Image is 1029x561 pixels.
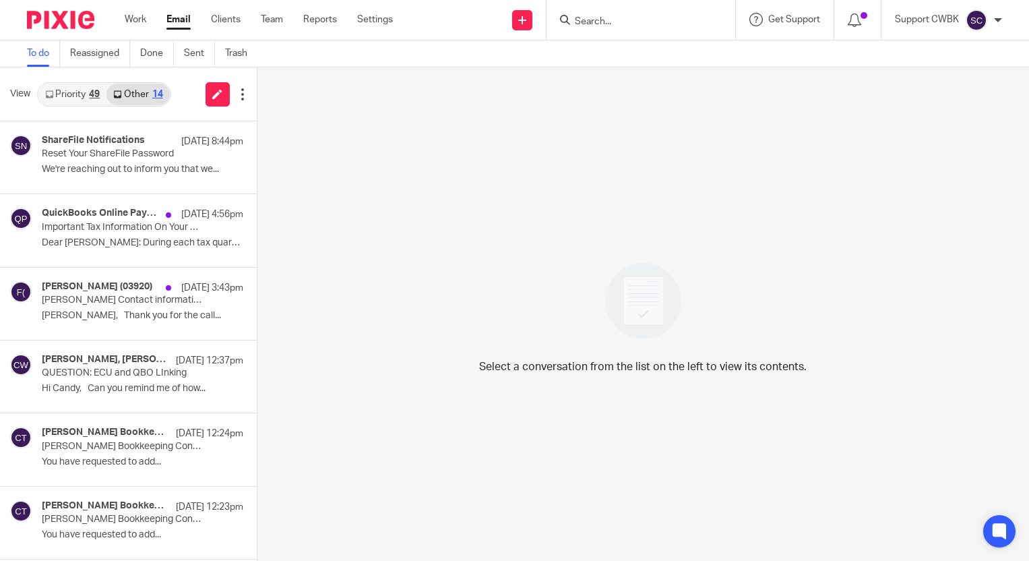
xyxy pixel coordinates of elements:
span: View [10,87,30,101]
img: image [596,254,690,348]
a: Sent [184,40,215,67]
p: We're reaching out to inform you that we... [42,164,243,175]
p: [DATE] 12:24pm [176,427,243,440]
p: [PERSON_NAME] Bookkeeping Confirmation - Send Mail as [PERSON_NAME][EMAIL_ADDRESS][DOMAIN_NAME] [42,514,203,525]
a: Settings [357,13,393,26]
a: To do [27,40,60,67]
a: Email [166,13,191,26]
a: Team [261,13,283,26]
p: [DATE] 3:43pm [181,281,243,295]
h4: [PERSON_NAME] (03920) [42,281,152,293]
p: Hi Candy, Can you remind me of how... [42,383,243,394]
a: Work [125,13,146,26]
h4: [PERSON_NAME] Bookkeeping Team [42,427,169,438]
a: Reports [303,13,337,26]
p: [DATE] 12:23pm [176,500,243,514]
p: You have requested to add... [42,529,243,541]
p: Select a conversation from the list on the left to view its contents. [479,359,807,375]
p: Reset Your ShareFile Password [42,148,203,160]
div: 14 [152,90,163,99]
p: [DATE] 4:56pm [181,208,243,221]
a: Clients [211,13,241,26]
a: Other14 [106,84,169,105]
a: Priority49 [38,84,106,105]
img: svg%3E [966,9,987,31]
h4: [PERSON_NAME], [PERSON_NAME] [42,354,169,365]
a: Trash [225,40,257,67]
img: svg%3E [10,354,32,376]
h4: ShareFile Notifications [42,135,145,146]
img: svg%3E [10,500,32,522]
img: Pixie [27,11,94,29]
p: You have requested to add... [42,456,243,468]
p: Important Tax Information On Your Federal Payment and Filing [42,222,203,233]
a: Reassigned [70,40,130,67]
p: [DATE] 12:37pm [176,354,243,367]
p: [DATE] 8:44pm [181,135,243,148]
img: svg%3E [10,208,32,229]
a: Done [140,40,174,67]
h4: [PERSON_NAME] Bookkeeping Team [42,500,169,512]
p: [PERSON_NAME] Contact information [42,295,203,306]
input: Search [573,16,695,28]
div: 49 [89,90,100,99]
p: [PERSON_NAME] Bookkeeping Confirmation - Send Mail as [PERSON_NAME][EMAIL_ADDRESS][DOMAIN_NAME] [42,441,203,452]
p: QUESTION: ECU and QBO LInking [42,367,203,379]
p: Dear [PERSON_NAME]: During each tax quarter... [42,237,243,249]
p: [PERSON_NAME], Thank you for the call... [42,310,243,322]
span: Get Support [768,15,820,24]
h4: QuickBooks Online Payroll [42,208,159,219]
img: svg%3E [10,281,32,303]
p: Support CWBK [895,13,959,26]
img: svg%3E [10,427,32,448]
img: svg%3E [10,135,32,156]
